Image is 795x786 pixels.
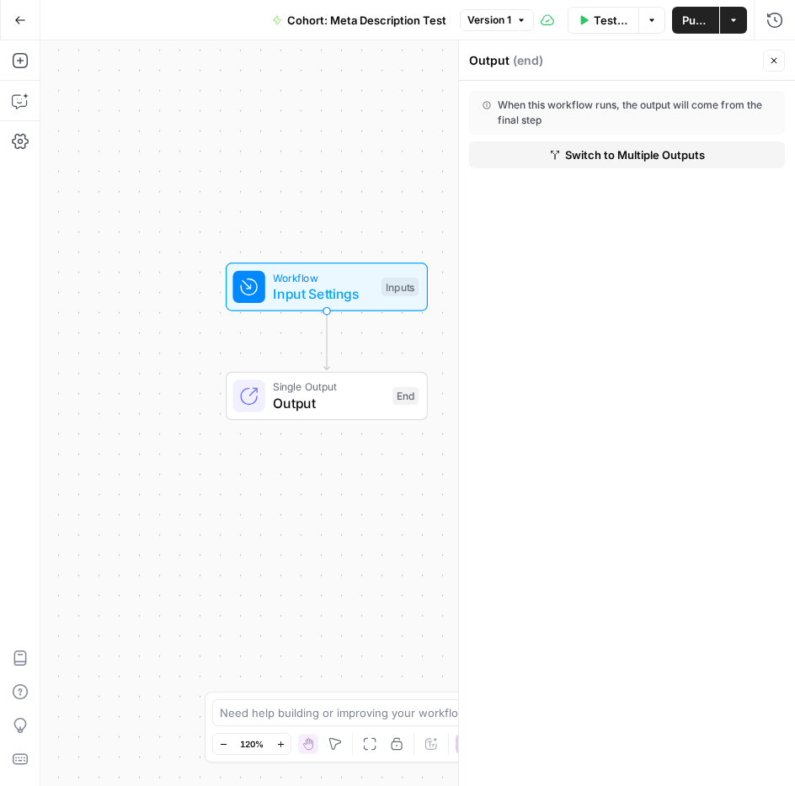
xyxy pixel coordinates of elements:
[170,372,483,421] div: Single OutputOutputEnd
[273,393,384,413] span: Output
[483,98,771,128] div: When this workflow runs, the output will come from the final step
[460,9,534,31] button: Version 1
[262,7,456,34] button: Cohort: Meta Description Test
[170,263,483,311] div: WorkflowInput SettingsInputsTest Step
[392,387,419,406] div: End
[469,52,758,69] div: Output
[381,278,419,296] div: Inputs
[273,379,384,395] span: Single Output
[682,12,709,29] span: Publish
[273,284,373,304] span: Input Settings
[565,146,705,163] span: Switch to Multiple Outputs
[287,12,446,29] span: Cohort: Meta Description Test
[467,13,511,28] span: Version 1
[672,7,719,34] button: Publish
[594,12,629,29] span: Test Data
[513,52,543,69] span: ( end )
[469,141,785,168] button: Switch to Multiple Outputs
[273,269,373,285] span: Workflow
[323,311,329,370] g: Edge from start to end
[568,7,639,34] button: Test Data
[240,737,264,751] span: 120%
